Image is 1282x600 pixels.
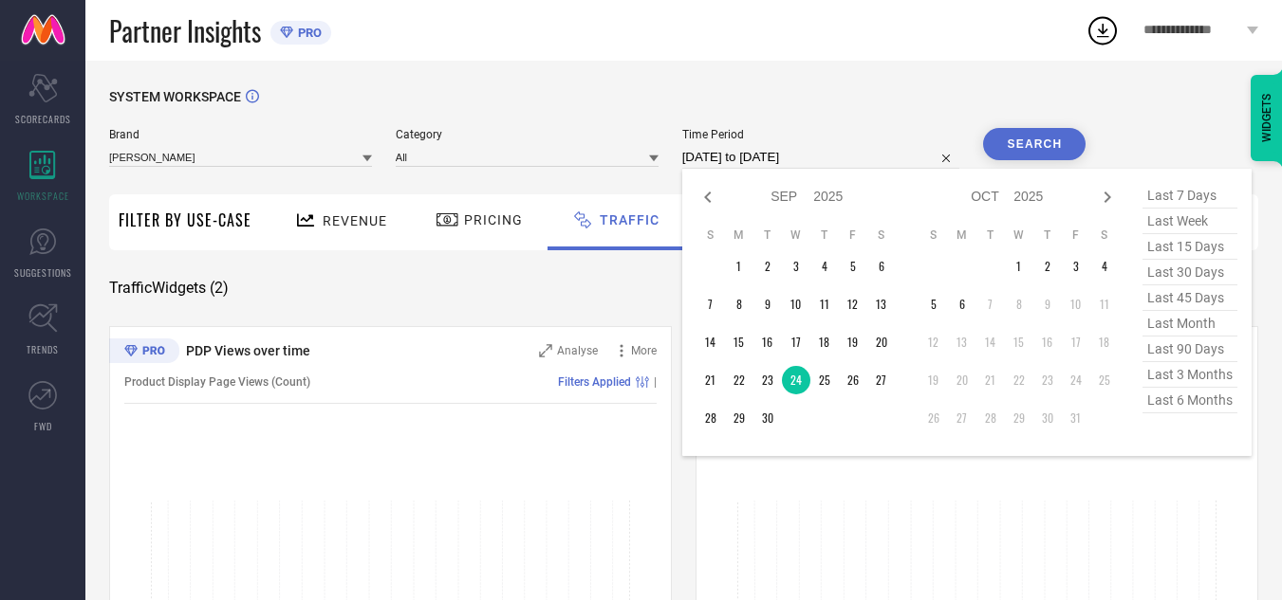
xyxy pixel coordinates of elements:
td: Thu Sep 18 2025 [810,328,839,356]
th: Monday [948,227,976,243]
td: Sun Oct 26 2025 [920,404,948,432]
input: Select time period [682,146,960,169]
td: Tue Sep 09 2025 [753,290,782,318]
span: last 6 months [1143,388,1237,413]
td: Fri Oct 24 2025 [1062,366,1090,394]
th: Thursday [1033,227,1062,243]
span: last 45 days [1143,285,1237,311]
td: Sat Sep 20 2025 [867,328,896,356]
td: Sat Sep 06 2025 [867,252,896,281]
td: Fri Sep 05 2025 [839,252,867,281]
td: Mon Sep 22 2025 [725,366,753,394]
span: Partner Insights [109,11,261,50]
td: Mon Oct 06 2025 [948,290,976,318]
span: Traffic Widgets ( 2 ) [109,279,229,298]
td: Thu Oct 30 2025 [1033,404,1062,432]
td: Fri Oct 17 2025 [1062,328,1090,356]
td: Sat Oct 11 2025 [1090,290,1119,318]
span: Traffic [600,212,660,227]
td: Thu Sep 04 2025 [810,252,839,281]
td: Thu Oct 02 2025 [1033,252,1062,281]
td: Tue Oct 21 2025 [976,366,1005,394]
span: | [654,375,657,389]
span: Pricing [464,212,523,227]
span: Filters Applied [558,375,631,389]
td: Wed Sep 03 2025 [782,252,810,281]
span: Revenue [323,213,387,228]
td: Wed Oct 15 2025 [1005,328,1033,356]
span: SYSTEM WORKSPACE [109,89,241,104]
th: Monday [725,227,753,243]
td: Tue Sep 30 2025 [753,404,782,432]
span: Analyse [557,344,598,357]
td: Tue Sep 16 2025 [753,328,782,356]
span: last 7 days [1143,183,1237,209]
td: Wed Sep 24 2025 [782,366,810,394]
th: Sunday [697,227,725,243]
td: Fri Sep 26 2025 [839,366,867,394]
th: Friday [1062,227,1090,243]
span: WORKSPACE [17,189,69,203]
td: Thu Sep 25 2025 [810,366,839,394]
td: Fri Sep 12 2025 [839,290,867,318]
span: last 90 days [1143,336,1237,362]
td: Fri Oct 31 2025 [1062,404,1090,432]
div: Next month [1096,186,1119,209]
td: Sun Sep 07 2025 [697,290,725,318]
span: More [631,344,657,357]
button: Search [983,128,1086,160]
td: Wed Oct 29 2025 [1005,404,1033,432]
td: Fri Sep 19 2025 [839,328,867,356]
th: Tuesday [976,227,1005,243]
td: Sat Sep 13 2025 [867,290,896,318]
div: Previous month [697,186,719,209]
th: Thursday [810,227,839,243]
td: Tue Oct 14 2025 [976,328,1005,356]
td: Mon Oct 20 2025 [948,366,976,394]
th: Friday [839,227,867,243]
th: Sunday [920,227,948,243]
td: Sun Sep 21 2025 [697,366,725,394]
span: last month [1143,311,1237,336]
td: Sat Oct 04 2025 [1090,252,1119,281]
td: Wed Oct 22 2025 [1005,366,1033,394]
span: TRENDS [27,342,59,356]
span: PRO [293,26,322,40]
span: PDP Views over time [186,343,310,358]
span: last week [1143,209,1237,234]
td: Wed Sep 17 2025 [782,328,810,356]
td: Sun Oct 05 2025 [920,290,948,318]
td: Tue Oct 28 2025 [976,404,1005,432]
span: last 30 days [1143,260,1237,285]
td: Sun Oct 19 2025 [920,366,948,394]
td: Wed Sep 10 2025 [782,290,810,318]
td: Tue Oct 07 2025 [976,290,1005,318]
td: Sat Sep 27 2025 [867,366,896,394]
td: Thu Oct 09 2025 [1033,290,1062,318]
svg: Zoom [539,344,552,357]
td: Thu Sep 11 2025 [810,290,839,318]
td: Thu Oct 23 2025 [1033,366,1062,394]
span: Time Period [682,128,960,141]
span: Category [396,128,659,141]
th: Wednesday [782,227,810,243]
td: Mon Sep 29 2025 [725,404,753,432]
td: Mon Oct 27 2025 [948,404,976,432]
th: Wednesday [1005,227,1033,243]
span: FWD [34,419,52,433]
th: Tuesday [753,227,782,243]
span: Filter By Use-Case [119,209,251,231]
td: Mon Sep 15 2025 [725,328,753,356]
td: Sun Sep 28 2025 [697,404,725,432]
span: SCORECARDS [15,112,71,126]
td: Wed Oct 01 2025 [1005,252,1033,281]
td: Tue Sep 23 2025 [753,366,782,394]
td: Tue Sep 02 2025 [753,252,782,281]
td: Sun Oct 12 2025 [920,328,948,356]
th: Saturday [867,227,896,243]
th: Saturday [1090,227,1119,243]
div: Open download list [1086,13,1120,47]
span: last 3 months [1143,362,1237,388]
td: Thu Oct 16 2025 [1033,328,1062,356]
div: Premium [109,338,179,367]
